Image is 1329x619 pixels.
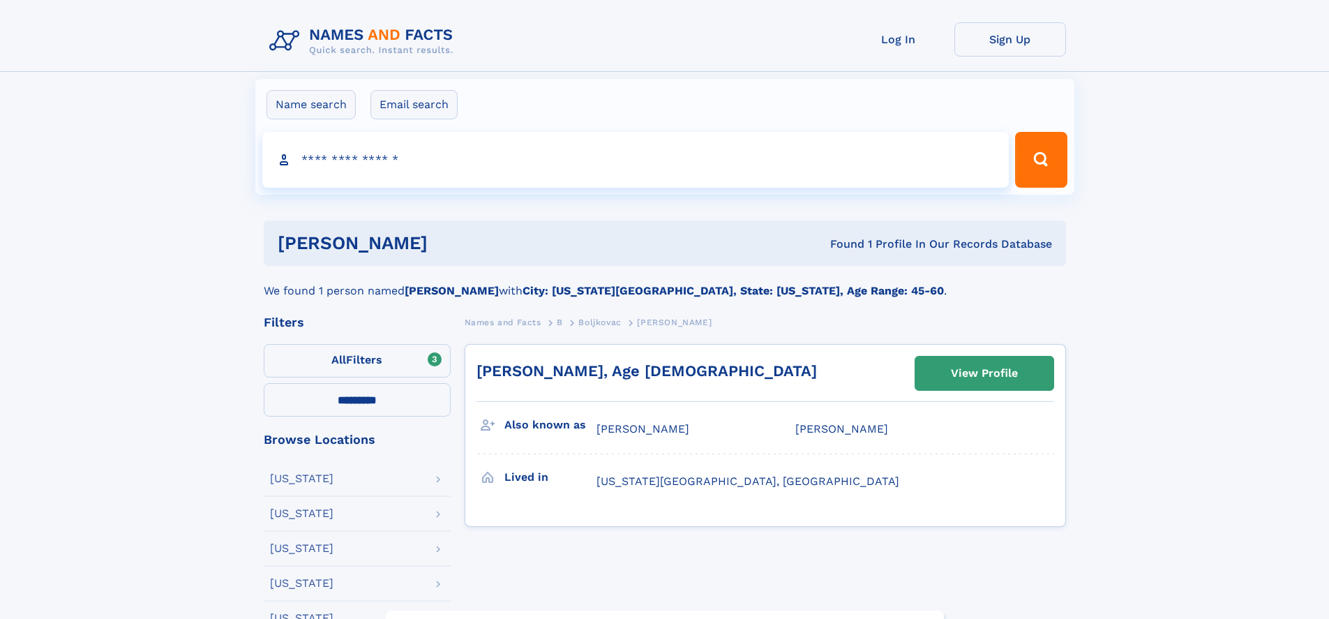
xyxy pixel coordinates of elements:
[262,132,1009,188] input: search input
[557,318,563,327] span: B
[1015,132,1067,188] button: Search Button
[915,357,1053,390] a: View Profile
[465,313,541,331] a: Names and Facts
[951,357,1018,389] div: View Profile
[504,413,596,437] h3: Also known as
[270,508,333,519] div: [US_STATE]
[954,22,1066,57] a: Sign Up
[843,22,954,57] a: Log In
[504,465,596,489] h3: Lived in
[264,22,465,60] img: Logo Names and Facts
[266,90,356,119] label: Name search
[264,344,451,378] label: Filters
[629,237,1052,252] div: Found 1 Profile In Our Records Database
[476,362,817,380] a: [PERSON_NAME], Age [DEMOGRAPHIC_DATA]
[578,313,621,331] a: Boljkovac
[637,318,712,327] span: [PERSON_NAME]
[270,473,333,484] div: [US_STATE]
[278,234,629,252] h1: [PERSON_NAME]
[596,422,689,435] span: [PERSON_NAME]
[270,543,333,554] div: [US_STATE]
[596,475,899,488] span: [US_STATE][GEOGRAPHIC_DATA], [GEOGRAPHIC_DATA]
[331,353,346,366] span: All
[264,266,1066,299] div: We found 1 person named with .
[523,284,944,297] b: City: [US_STATE][GEOGRAPHIC_DATA], State: [US_STATE], Age Range: 45-60
[270,578,333,589] div: [US_STATE]
[795,422,888,435] span: [PERSON_NAME]
[264,433,451,446] div: Browse Locations
[578,318,621,327] span: Boljkovac
[405,284,499,297] b: [PERSON_NAME]
[370,90,458,119] label: Email search
[264,316,451,329] div: Filters
[557,313,563,331] a: B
